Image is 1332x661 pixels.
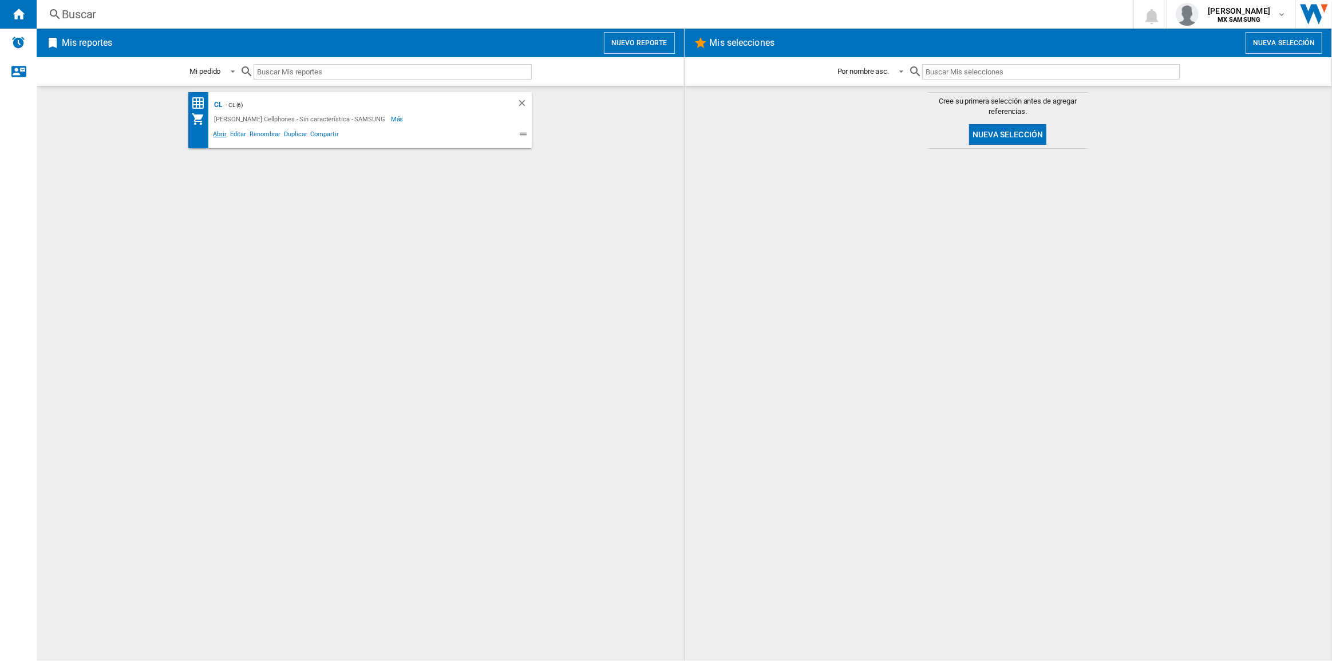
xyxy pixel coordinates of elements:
input: Buscar Mis selecciones [922,64,1179,80]
span: Renombrar [248,129,282,143]
div: Buscar [62,6,1103,22]
div: - CL (6) [223,98,494,112]
div: [PERSON_NAME]:Cellphones - Sin característica - SAMSUNG [211,112,391,126]
div: Por nombre asc. [837,67,890,76]
img: profile.jpg [1176,3,1199,26]
span: Abrir [211,129,228,143]
button: Nueva selección [969,124,1046,145]
div: Mi colección [191,112,211,126]
div: Matriz de precios [191,96,211,110]
span: Duplicar [282,129,309,143]
input: Buscar Mis reportes [254,64,532,80]
div: Mi pedido [189,67,220,76]
span: Compartir [309,129,340,143]
button: Nuevo reporte [604,32,675,54]
b: MX SAMSUNG [1218,16,1260,23]
div: CL [211,98,223,112]
span: Más [391,112,405,126]
h2: Mis reportes [60,32,114,54]
h2: Mis selecciones [707,32,777,54]
button: Nueva selección [1246,32,1322,54]
span: Cree su primera selección antes de agregar referencias. [928,96,1088,117]
span: Editar [228,129,248,143]
span: [PERSON_NAME] [1208,5,1270,17]
img: alerts-logo.svg [11,35,25,49]
div: Borrar [517,98,532,112]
